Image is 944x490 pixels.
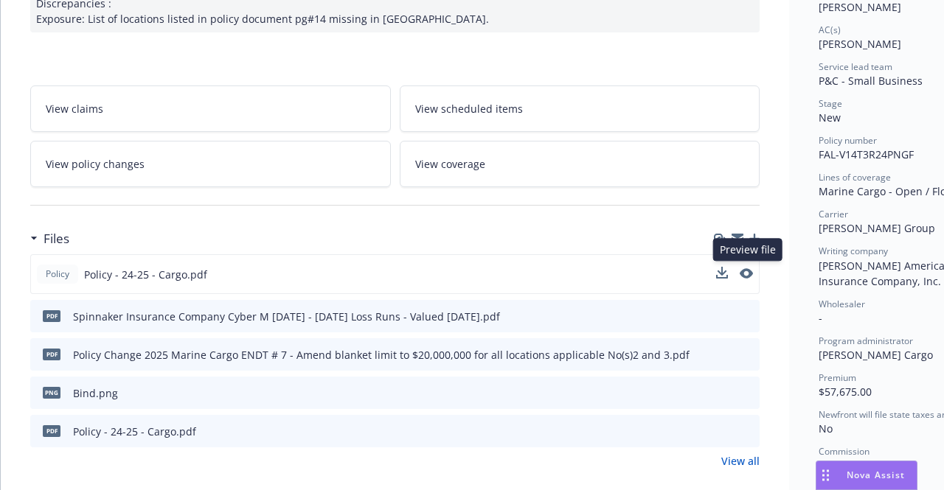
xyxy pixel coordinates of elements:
[717,385,729,401] button: download file
[400,85,760,132] a: View scheduled items
[84,267,207,282] span: Policy - 24-25 - Cargo.pdf
[30,229,69,248] div: Files
[819,458,911,472] span: 17.5% / $10,093.13
[30,85,391,132] a: View claims
[43,310,60,321] span: pdf
[816,461,917,490] button: Nova Assist
[721,453,760,469] a: View all
[819,298,865,310] span: Wholesaler
[740,267,753,282] button: preview file
[819,311,822,325] span: -
[819,421,833,435] span: No
[43,425,60,436] span: pdf
[819,134,877,147] span: Policy number
[43,349,60,360] span: pdf
[73,385,118,401] div: Bind.png
[740,268,753,279] button: preview file
[816,461,835,489] div: Drag to move
[819,385,872,399] span: $57,675.00
[819,97,842,110] span: Stage
[717,309,729,324] button: download file
[740,385,754,401] button: preview file
[819,74,923,88] span: P&C - Small Business
[73,347,690,363] div: Policy Change 2025 Marine Cargo ENDT # 7 - Amend blanket limit to $20,000,000 for all locations a...
[43,267,72,281] span: Policy
[819,111,841,125] span: New
[44,229,69,248] h3: Files
[30,141,391,187] a: View policy changes
[819,371,856,384] span: Premium
[716,267,728,282] button: download file
[819,335,913,347] span: Program administrator
[73,424,196,439] div: Policy - 24-25 - Cargo.pdf
[819,37,901,51] span: [PERSON_NAME]
[46,156,145,172] span: View policy changes
[415,101,523,116] span: View scheduled items
[819,208,848,220] span: Carrier
[819,245,888,257] span: Writing company
[43,387,60,398] span: png
[819,445,870,458] span: Commission
[716,267,728,279] button: download file
[740,347,754,363] button: preview file
[819,60,892,73] span: Service lead team
[819,348,933,362] span: [PERSON_NAME] Cargo
[415,156,485,172] span: View coverage
[819,24,841,36] span: AC(s)
[819,171,891,183] span: Lines of coverage
[819,147,914,161] span: FAL-V14T3R24PNGF
[740,424,754,439] button: preview file
[713,238,782,261] div: Preview file
[740,309,754,324] button: preview file
[819,221,935,235] span: [PERSON_NAME] Group
[46,101,103,116] span: View claims
[847,469,905,481] span: Nova Assist
[400,141,760,187] a: View coverage
[73,309,500,324] div: Spinnaker Insurance Company Cyber M [DATE] - [DATE] Loss Runs - Valued [DATE].pdf
[717,347,729,363] button: download file
[717,424,729,439] button: download file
